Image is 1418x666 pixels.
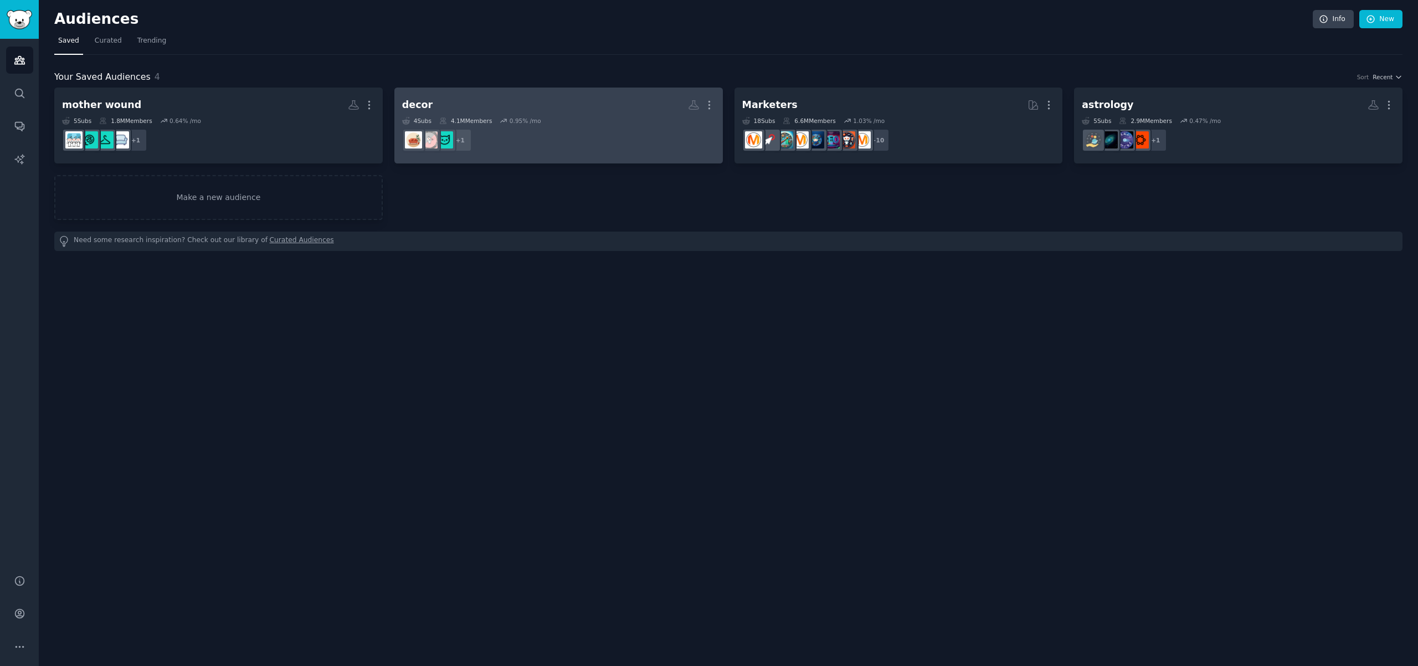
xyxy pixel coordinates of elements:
div: 1.03 % /mo [853,117,885,125]
div: astrology [1082,98,1133,112]
div: 18 Sub s [742,117,775,125]
a: Marketers18Subs6.6MMembers1.03% /mo+10marketingsocialmediaSEOdigital_marketingadvertisingAffiliat... [734,88,1063,163]
div: 1.8M Members [99,117,152,125]
img: astrologyreadings [1116,131,1133,148]
img: GummySearch logo [7,10,32,29]
a: Saved [54,32,83,55]
a: mother wound5Subs1.8MMembers0.64% /mo+1TalkTherapyraisedbyborderlinesCPTSDraisedbynarcissists [54,88,383,163]
div: 0.95 % /mo [510,117,541,125]
div: Sort [1357,73,1369,81]
a: Trending [133,32,170,55]
div: + 1 [124,129,147,152]
span: Trending [137,36,166,46]
span: Your Saved Audiences [54,70,151,84]
span: Saved [58,36,79,46]
img: astrology [1085,131,1102,148]
div: Need some research inspiration? Check out our library of [54,232,1402,251]
a: Curated [91,32,126,55]
div: + 1 [449,129,472,152]
img: marketing [854,131,871,148]
div: Marketers [742,98,798,112]
span: Curated [95,36,122,46]
h2: Audiences [54,11,1313,28]
div: 0.47 % /mo [1189,117,1221,125]
a: Curated Audiences [270,235,334,247]
div: 5 Sub s [62,117,91,125]
span: 4 [155,71,160,82]
a: New [1359,10,1402,29]
img: advertising [792,131,809,148]
img: DigitalMarketing [745,131,762,148]
span: Recent [1373,73,1393,81]
img: TalkTherapy [112,131,129,148]
img: raisedbyborderlines [96,131,114,148]
div: 6.6M Members [783,117,835,125]
img: astrologymemes [1101,131,1118,148]
img: AstrologyCharts [1132,131,1149,148]
img: SEO [823,131,840,148]
img: raisedbynarcissists [65,131,83,148]
img: socialmedia [838,131,855,148]
img: PPC [761,131,778,148]
a: decor4Subs4.1MMembers0.95% /mo+1femalelivingspaceDesignMyRoominteriordecorating [394,88,723,163]
a: Make a new audience [54,175,383,220]
div: 4.1M Members [439,117,492,125]
div: 5 Sub s [1082,117,1111,125]
div: 2.9M Members [1119,117,1172,125]
img: femalelivingspace [436,131,453,148]
img: digital_marketing [807,131,824,148]
img: DesignMyRoom [420,131,438,148]
div: + 1 [1144,129,1167,152]
div: decor [402,98,433,112]
div: + 10 [866,129,890,152]
div: 0.64 % /mo [169,117,201,125]
a: Info [1313,10,1354,29]
a: astrology5Subs2.9MMembers0.47% /mo+1AstrologyChartsastrologyreadingsastrologymemesastrology [1074,88,1402,163]
button: Recent [1373,73,1402,81]
img: Affiliatemarketing [776,131,793,148]
div: 4 Sub s [402,117,431,125]
img: CPTSD [81,131,98,148]
div: mother wound [62,98,141,112]
img: interiordecorating [405,131,422,148]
